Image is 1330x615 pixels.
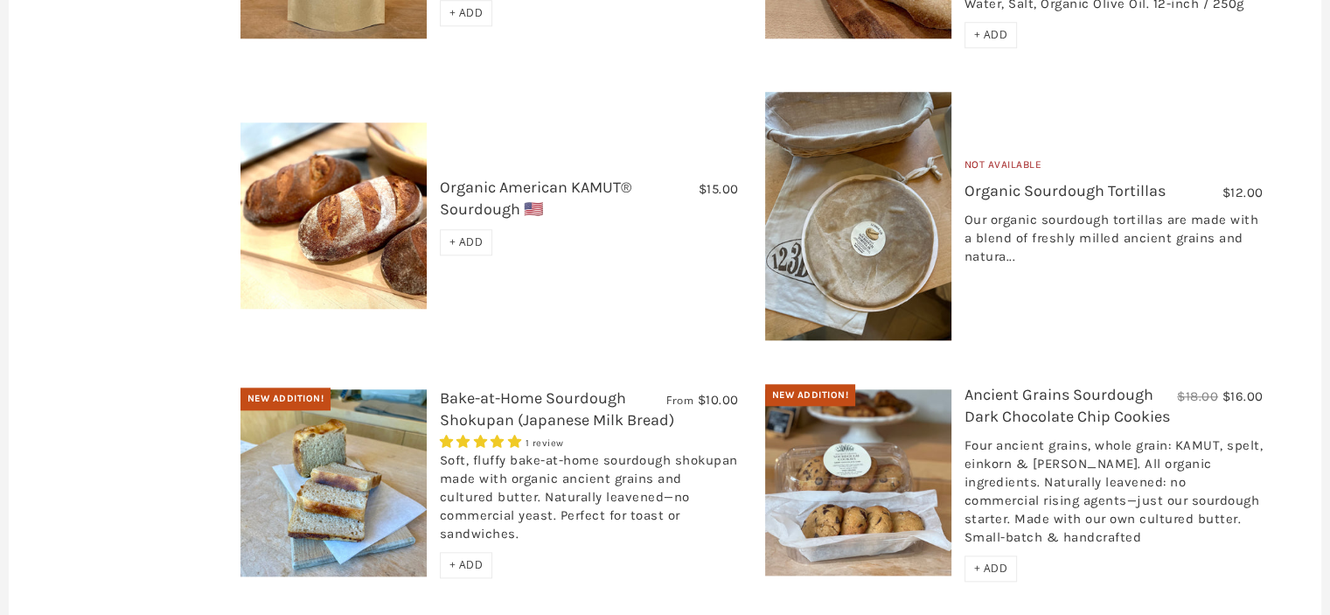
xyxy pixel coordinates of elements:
span: + ADD [449,557,484,572]
span: + ADD [449,234,484,249]
img: Ancient Grains Sourdough Dark Chocolate Chip Cookies [765,389,951,576]
span: 5.00 stars [440,434,526,450]
div: New Addition! [240,388,331,410]
span: $12.00 [1222,185,1264,200]
div: Not Available [964,157,1264,180]
div: + ADD [440,552,493,578]
a: Ancient Grains Sourdough Dark Chocolate Chip Cookies [964,385,1170,426]
div: + ADD [964,22,1018,48]
div: Our organic sourdough tortillas are made with a blend of freshly milled ancient grains and natura... [964,211,1264,275]
span: + ADD [974,561,1008,576]
div: + ADD [964,556,1018,582]
a: Organic Sourdough Tortillas [964,181,1166,200]
span: 1 review [526,437,564,449]
img: Organic Sourdough Tortillas [765,92,951,340]
span: $15.00 [699,181,739,197]
span: + ADD [974,27,1008,42]
img: Bake-at-Home Sourdough Shokupan (Japanese Milk Bread) [240,389,427,577]
div: Soft, fluffy bake-at-home sourdough shokupan made with organic ancient grains and cultured butter... [440,451,739,552]
span: $18.00 [1177,388,1218,404]
span: $16.00 [1222,388,1264,404]
div: Four ancient grains, whole grain: KAMUT, spelt, einkorn & [PERSON_NAME]. All organic ingredients.... [964,437,1264,556]
span: + ADD [449,5,484,20]
span: $10.00 [698,392,739,408]
a: Organic American KAMUT® Sourdough 🇺🇸 [440,178,631,219]
div: + ADD [440,229,493,255]
img: Organic American KAMUT® Sourdough 🇺🇸 [240,122,427,309]
div: New Addition! [765,384,856,407]
span: From [666,393,693,408]
a: Bake-at-Home Sourdough Shokupan (Japanese Milk Bread) [440,388,674,430]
